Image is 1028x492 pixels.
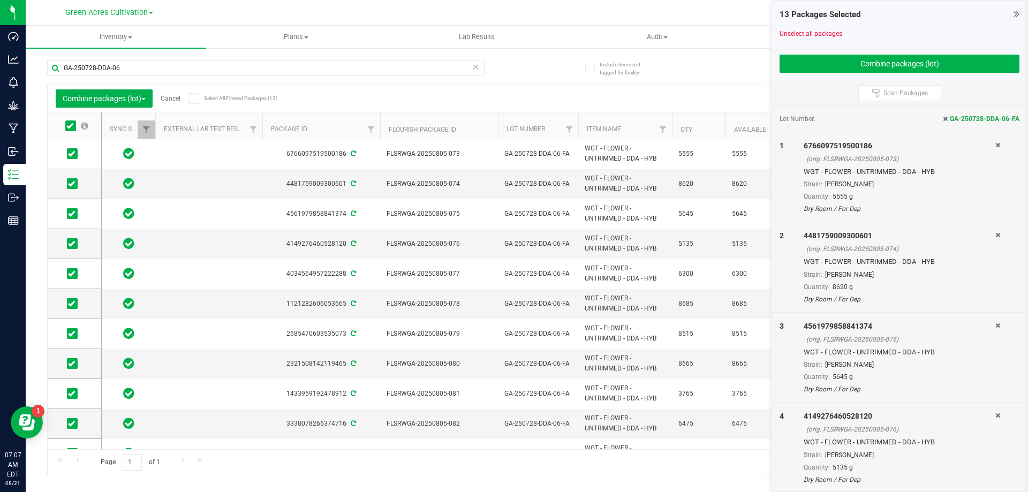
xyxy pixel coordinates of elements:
div: 4481759009300601 [804,230,995,241]
span: FLSRWGA-20250805-073 [387,149,492,159]
span: Include items not tagged for facility [600,60,653,77]
span: WGT - FLOWER - UNTRIMMED - DDA - HYB [585,323,666,344]
span: 8620 [678,179,719,189]
span: 5555 [732,149,773,159]
div: 4561979858841374 [261,209,382,219]
span: 5135 g [833,464,853,471]
span: [PERSON_NAME] [825,180,874,188]
span: [PERSON_NAME] [825,451,874,459]
span: WGT - FLOWER - UNTRIMMED - DDA - HYB [585,293,666,314]
span: In Sync [123,416,134,431]
span: In Sync [123,326,134,341]
span: Plants [207,32,386,42]
button: Combine packages (lot) [56,89,153,108]
div: 6766097519500186 [804,140,995,152]
span: FLSRWGA-20250805-079 [387,329,492,339]
span: 1 [780,141,784,150]
a: Lot Number [507,125,545,133]
a: Item Name [587,125,621,133]
span: WGT - FLOWER - UNTRIMMED - DDA - HYB [585,263,666,284]
inline-svg: Monitoring [8,77,19,88]
div: 1121282606053665 [261,299,382,309]
span: 3 [780,322,784,330]
span: Green Acres Cultivation [65,8,148,17]
span: FLSRWGA-20250805-082 [387,419,492,429]
span: Strain: [804,361,822,368]
span: FLSRWGA-20250805-075 [387,209,492,219]
span: In Sync [123,266,134,281]
div: 2321508142119465 [261,359,382,369]
span: GA-250728-DDA-06-FA [504,179,572,189]
span: Sync from Compliance System [349,390,356,397]
span: Audit [568,32,747,42]
span: WGT - FLOWER - UNTRIMMED - DDA - HYB [585,443,666,464]
a: Filter [245,120,262,139]
span: GA-250728-DDA-06-FA [504,149,572,159]
span: 5135 [678,239,719,249]
inline-svg: Dashboard [8,31,19,42]
span: WGT - FLOWER - UNTRIMMED - DDA - HYB [585,413,666,434]
p: 08/21 [5,479,21,487]
span: Sync from Compliance System [349,330,356,337]
inline-svg: Manufacturing [8,123,19,134]
a: Plants [206,26,387,48]
span: Select All Filtered Packages (13) [204,95,258,101]
a: Filter [138,120,155,139]
span: Sync from Compliance System [349,270,356,277]
span: Combine packages (lot) [63,94,146,103]
span: In Sync [123,176,134,191]
div: WGT - FLOWER - UNTRIMMED - DDA - HYB [804,256,995,267]
span: In Sync [123,146,134,161]
inline-svg: Inventory [8,169,19,180]
div: (orig. FLSRWGA-20250805-073) [806,154,995,164]
inline-svg: Analytics [8,54,19,65]
div: WGT - FLOWER - UNTRIMMED - DDA - HYB [804,437,995,448]
span: Quantity: [804,373,830,381]
a: Flourish Package ID [389,126,456,133]
span: Sync from Compliance System [349,240,356,247]
span: WGT - FLOWER - UNTRIMMED - DDA - HYB [585,173,666,194]
div: 2685470603535073 [261,329,382,339]
p: 07:07 AM EDT [5,450,21,479]
span: 8620 g [833,283,853,291]
div: WGT - FLOWER - UNTRIMMED - DDA - HYB [804,347,995,358]
iframe: Resource center unread badge [32,405,44,418]
a: Lab Results [387,26,567,48]
iframe: Resource center [11,406,43,438]
div: Dry Room / For Dep [804,475,995,485]
span: 8685 [678,299,719,309]
span: Sync from Compliance System [349,150,356,157]
span: Quantity: [804,193,830,200]
span: In Sync [123,296,134,311]
span: WGT - FLOWER - UNTRIMMED - DDA - HYB [585,233,666,254]
span: Lot Number: [780,114,815,124]
span: Scan Packages [883,89,928,97]
button: Scan Packages [858,85,941,101]
span: GA-250728-DDA-06-FA [504,419,572,429]
div: 7975726546691540 [261,449,382,459]
span: FLSRWGA-20250805-080 [387,359,492,369]
span: FLSRWGA-20250805-074 [387,179,492,189]
span: Quantity: [804,283,830,291]
inline-svg: Inbound [8,146,19,157]
div: Dry Room / For Dep [804,204,995,214]
span: GA-250728-DDA-06-FA [504,329,572,339]
span: 8515 [732,329,773,339]
div: 1433959192478912 [261,389,382,399]
input: 1 [123,454,142,471]
span: 5555 [678,149,719,159]
div: 4561979858841374 [804,321,995,332]
span: 3765 [678,389,719,399]
span: In Sync [123,236,134,251]
inline-svg: Outbound [8,192,19,203]
button: Combine packages (lot) [780,55,1019,73]
span: GA-250728-DDA-06-FA [943,114,1019,124]
span: WGT - FLOWER - UNTRIMMED - DDA - HYB [585,203,666,224]
div: 4034564957222288 [261,269,382,279]
span: 3765 [732,389,773,399]
span: Clear [472,60,479,74]
span: Sync from Compliance System [349,420,356,427]
a: Qty [681,126,692,133]
span: WGT - FLOWER - UNTRIMMED - DDA - HYB [585,143,666,164]
span: Sync from Compliance System [349,180,356,187]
